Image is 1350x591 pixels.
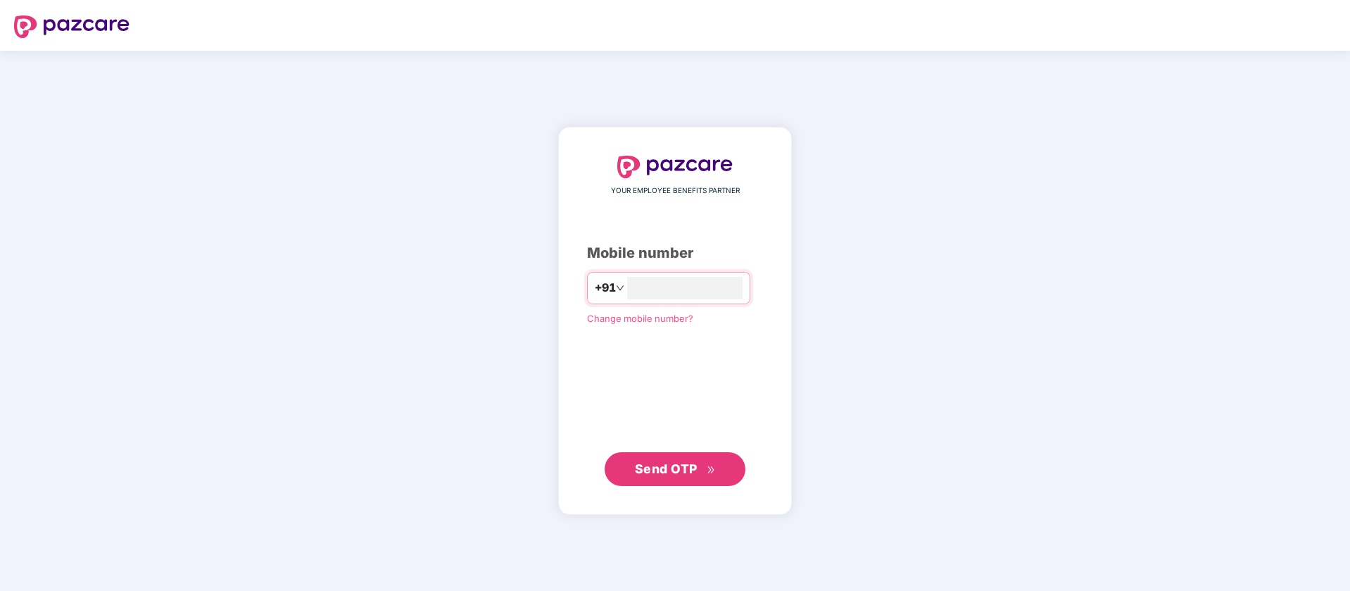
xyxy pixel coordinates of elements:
[611,185,740,197] span: YOUR EMPLOYEE BENEFITS PARTNER
[616,284,624,292] span: down
[617,156,733,178] img: logo
[605,452,745,486] button: Send OTPdouble-right
[707,466,716,475] span: double-right
[595,279,616,297] span: +91
[587,313,693,324] a: Change mobile number?
[635,461,698,476] span: Send OTP
[14,15,130,38] img: logo
[587,242,763,264] div: Mobile number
